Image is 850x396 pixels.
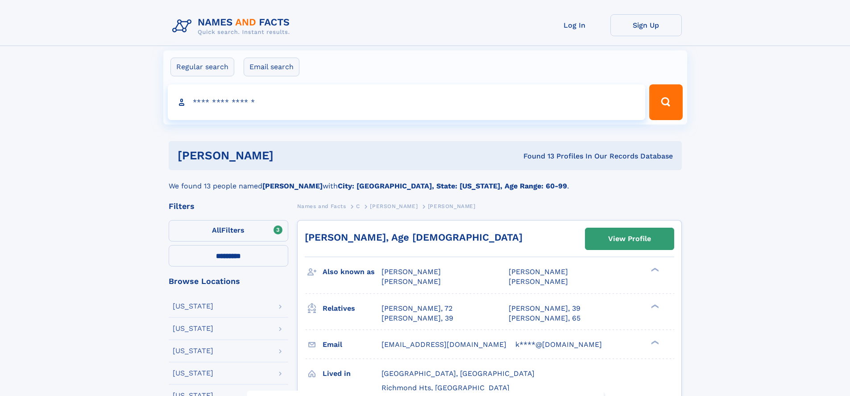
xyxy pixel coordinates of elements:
[539,14,610,36] a: Log In
[381,313,453,323] a: [PERSON_NAME], 39
[297,200,346,212] a: Names and Facts
[381,340,506,349] span: [EMAIL_ADDRESS][DOMAIN_NAME]
[608,229,651,249] div: View Profile
[170,58,234,76] label: Regular search
[169,202,288,210] div: Filters
[610,14,682,36] a: Sign Up
[178,150,398,161] h1: [PERSON_NAME]
[338,182,567,190] b: City: [GEOGRAPHIC_DATA], State: [US_STATE], Age Range: 60-99
[649,84,682,120] button: Search Button
[649,267,659,273] div: ❯
[244,58,299,76] label: Email search
[381,304,452,313] a: [PERSON_NAME], 72
[509,267,568,276] span: [PERSON_NAME]
[356,203,360,209] span: C
[370,200,418,212] a: [PERSON_NAME]
[173,347,213,354] div: [US_STATE]
[323,366,381,381] h3: Lived in
[585,228,674,250] a: View Profile
[370,203,418,209] span: [PERSON_NAME]
[262,182,323,190] b: [PERSON_NAME]
[649,303,659,309] div: ❯
[509,277,568,286] span: [PERSON_NAME]
[169,220,288,242] label: Filters
[169,14,297,38] img: Logo Names and Facts
[168,84,646,120] input: search input
[323,264,381,279] h3: Also known as
[649,339,659,345] div: ❯
[381,277,441,286] span: [PERSON_NAME]
[398,151,673,161] div: Found 13 Profiles In Our Records Database
[212,226,221,234] span: All
[173,303,213,310] div: [US_STATE]
[173,325,213,332] div: [US_STATE]
[169,170,682,192] div: We found 13 people named with .
[509,313,580,323] a: [PERSON_NAME], 65
[173,370,213,377] div: [US_STATE]
[323,301,381,316] h3: Relatives
[305,232,522,243] a: [PERSON_NAME], Age [DEMOGRAPHIC_DATA]
[428,203,476,209] span: [PERSON_NAME]
[509,304,580,313] a: [PERSON_NAME], 39
[381,267,441,276] span: [PERSON_NAME]
[169,277,288,285] div: Browse Locations
[381,369,535,378] span: [GEOGRAPHIC_DATA], [GEOGRAPHIC_DATA]
[356,200,360,212] a: C
[381,383,510,392] span: Richmond Hts, [GEOGRAPHIC_DATA]
[323,337,381,352] h3: Email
